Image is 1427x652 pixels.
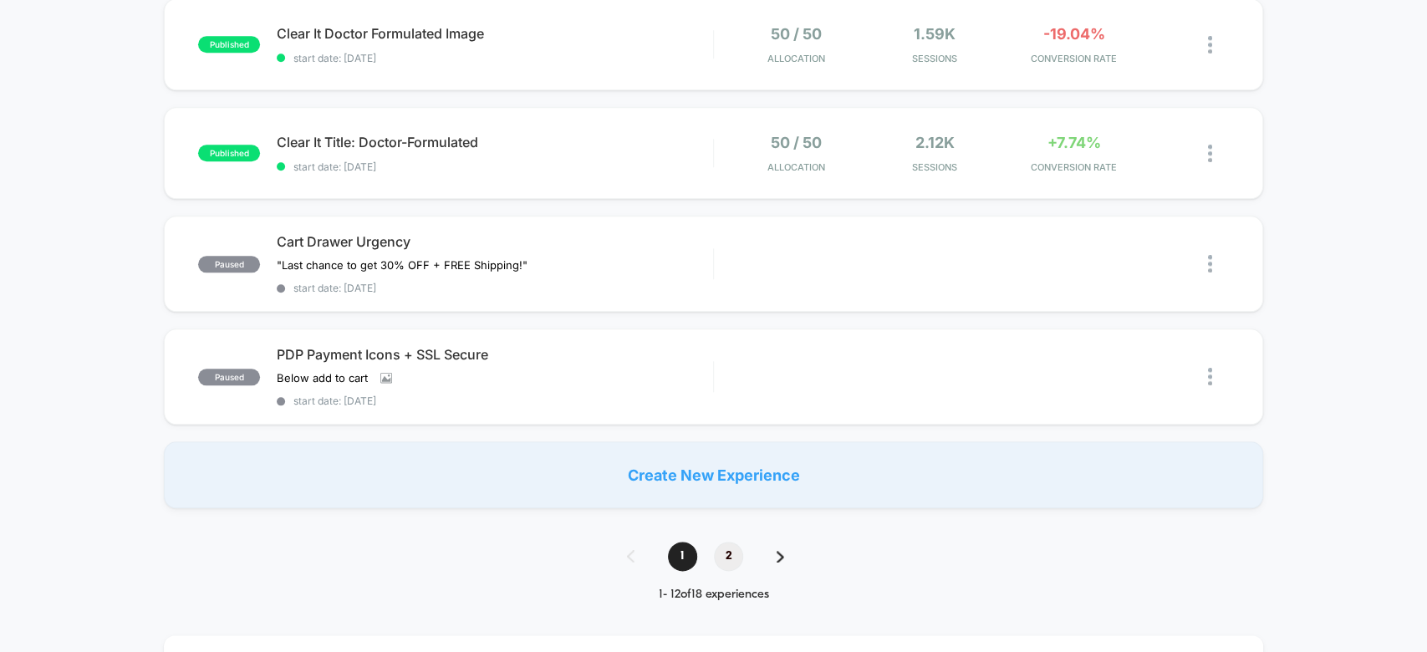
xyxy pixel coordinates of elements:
span: Below add to cart [277,371,368,385]
span: paused [198,256,260,273]
span: Clear It Doctor Formulated Image [277,25,712,42]
span: Allocation [767,161,825,173]
span: PDP Payment Icons + SSL Secure [277,346,712,363]
img: close [1208,145,1212,162]
span: CONVERSION RATE [1008,161,1139,173]
span: CONVERSION RATE [1008,53,1139,64]
span: 50 / 50 [771,134,822,151]
span: paused [198,369,260,385]
span: 2 [714,542,743,571]
img: close [1208,36,1212,53]
span: "Last chance to get 30% OFF + FREE Shipping!" [277,258,527,272]
span: start date: [DATE] [277,282,712,294]
div: Create New Experience [164,441,1262,508]
img: close [1208,368,1212,385]
span: 1 [668,542,697,571]
span: +7.74% [1047,134,1100,151]
span: start date: [DATE] [277,52,712,64]
span: Cart Drawer Urgency [277,233,712,250]
span: Sessions [869,161,1000,173]
span: 1.59k [914,25,956,43]
span: published [198,145,260,161]
span: Allocation [767,53,825,64]
span: 2.12k [915,134,955,151]
span: 50 / 50 [771,25,822,43]
span: Sessions [869,53,1000,64]
span: published [198,36,260,53]
span: Clear It Title: Doctor-Formulated [277,134,712,150]
div: 1 - 12 of 18 experiences [610,588,818,602]
span: -19.04% [1042,25,1104,43]
span: start date: [DATE] [277,160,712,173]
span: start date: [DATE] [277,395,712,407]
img: close [1208,255,1212,273]
img: pagination forward [777,551,784,563]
